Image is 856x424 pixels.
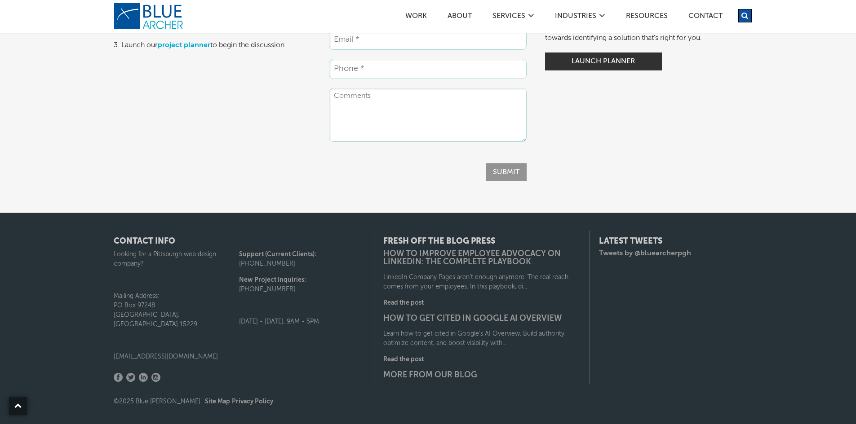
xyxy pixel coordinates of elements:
[486,163,527,181] input: Submit
[383,237,581,245] h4: Fresh Off the Blog Press
[114,398,273,405] span: ©2025 Blue [PERSON_NAME]
[492,13,526,22] a: SERVICES
[447,13,472,22] a: ABOUT
[114,373,123,382] a: Facebook
[114,352,240,362] p: [EMAIL_ADDRESS][DOMAIN_NAME]
[239,250,365,269] p: [PHONE_NUMBER]
[383,355,581,364] a: Read the post
[329,30,527,50] input: Email *
[114,3,186,30] a: logo
[114,250,240,269] p: Looking for a Pittsburgh web design company?
[139,373,148,382] a: LinkedIn
[239,251,316,258] strong: Support (Current Clients):
[383,273,581,292] p: LinkedIn Company Pages aren’t enough anymore. The real reach comes from your employees. In this p...
[383,298,581,308] a: Read the post
[383,329,581,348] p: Learn how to get cited in Google’s AI Overview. Build authority, optimize content, and boost visi...
[158,42,210,49] a: project planner
[554,13,597,22] a: Industries
[688,13,723,22] a: Contact
[239,317,365,327] p: [DATE] - [DATE], 9AM - 5PM
[126,373,135,382] a: Twitter
[625,13,668,22] a: Resources
[599,237,743,245] h4: Latest Tweets
[239,277,306,283] strong: New Project Inquiries:
[232,398,273,405] a: Privacy Policy
[405,13,427,22] a: Work
[383,371,581,379] a: More from our blog
[383,250,581,266] a: How to Improve Employee Advocacy on LinkedIn: The Complete Playbook
[151,373,160,382] a: Instagram
[383,315,581,323] a: How to Get Cited in Google AI Overview
[114,40,311,51] p: 3. Launch our to begin the discussion
[545,52,662,70] a: Launch Planner
[599,250,691,257] a: Tweets by @bluearcherpgh
[114,237,365,245] h4: CONTACT INFO
[114,292,240,329] p: Mailing Address: PO Box 97248 [GEOGRAPHIC_DATA], [GEOGRAPHIC_DATA] 15229
[329,59,527,79] input: Phone *
[205,398,230,405] a: Site Map
[239,275,365,294] p: [PHONE_NUMBER]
